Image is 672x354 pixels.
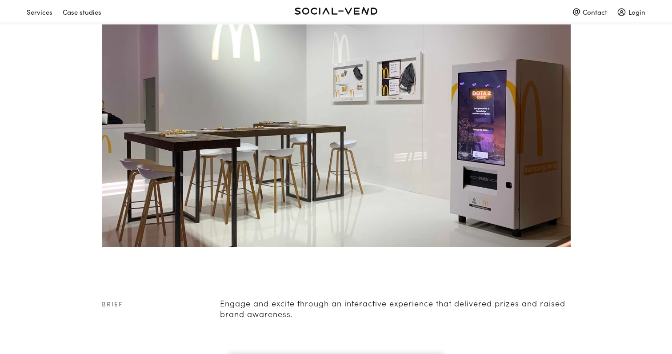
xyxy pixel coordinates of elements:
div: Login [617,4,645,20]
div: Services [27,4,52,20]
a: Back to case studies [494,0,571,11]
div: Contact [573,4,607,20]
h1: brief [102,301,207,322]
p: Engage and excite through an interactive experience that delivered prizes and raised brand awaren... [220,298,570,319]
div: Case studies [63,4,101,20]
img: McDonald's [102,13,571,248]
a: Case studies [63,4,112,13]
